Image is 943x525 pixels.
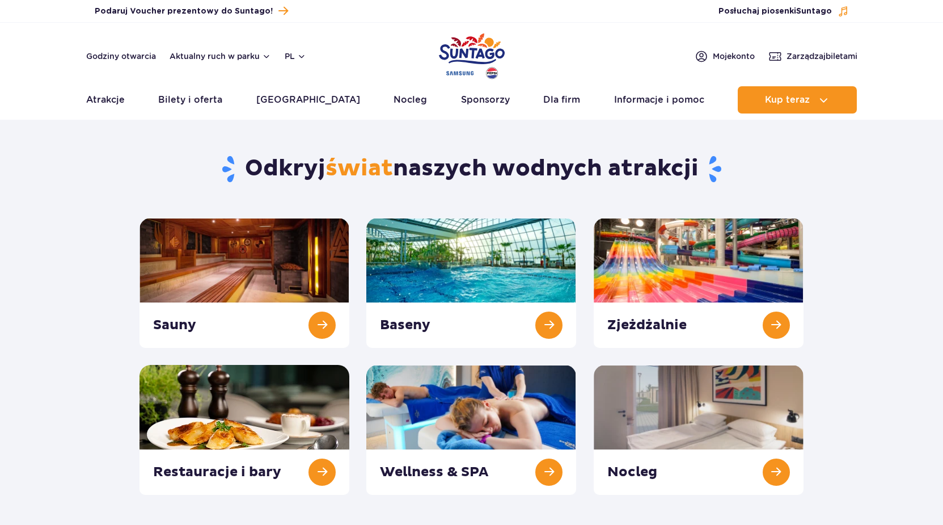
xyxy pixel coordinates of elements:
[695,49,755,63] a: Mojekonto
[614,86,704,114] a: Informacje i pomoc
[543,86,580,114] a: Dla firm
[86,51,156,62] a: Godziny otwarcia
[738,86,857,114] button: Kup teraz
[95,6,273,17] span: Podaruj Voucher prezentowy do Suntago!
[158,86,222,114] a: Bilety i oferta
[796,7,832,15] span: Suntago
[765,95,810,105] span: Kup teraz
[439,28,505,81] a: Park of Poland
[768,49,857,63] a: Zarządzajbiletami
[86,86,125,114] a: Atrakcje
[95,3,288,19] a: Podaruj Voucher prezentowy do Suntago!
[461,86,510,114] a: Sponsorzy
[139,154,804,184] h1: Odkryj naszych wodnych atrakcji
[718,6,832,17] span: Posłuchaj piosenki
[394,86,427,114] a: Nocleg
[285,51,306,62] button: pl
[325,154,393,183] span: świat
[170,52,271,61] button: Aktualny ruch w parku
[718,6,849,17] button: Posłuchaj piosenkiSuntago
[256,86,360,114] a: [GEOGRAPHIC_DATA]
[786,51,857,62] span: Zarządzaj biletami
[713,51,755,62] span: Moje konto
